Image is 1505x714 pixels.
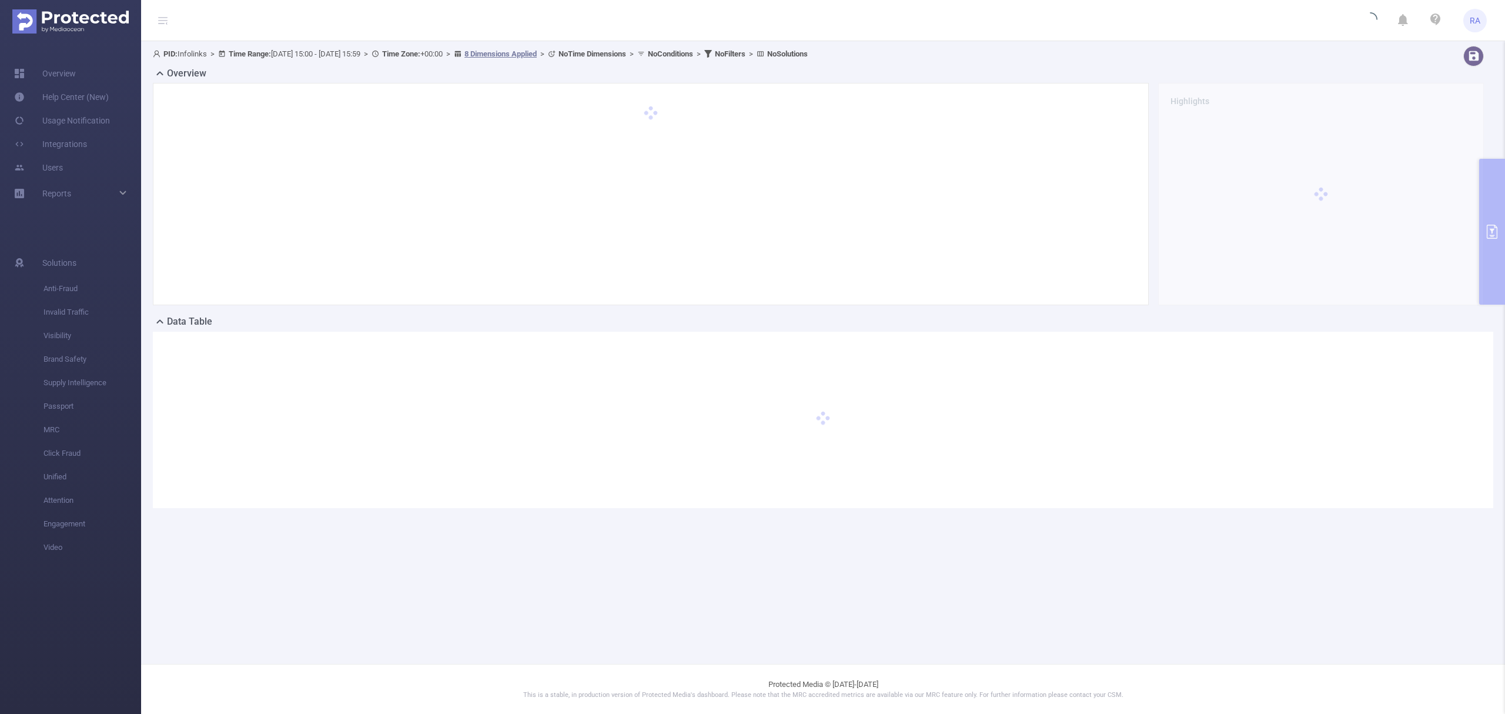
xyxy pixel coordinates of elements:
[14,85,109,109] a: Help Center (New)
[14,62,76,85] a: Overview
[167,66,206,81] h2: Overview
[44,277,141,301] span: Anti-Fraud
[443,49,454,58] span: >
[44,442,141,465] span: Click Fraud
[141,664,1505,714] footer: Protected Media © [DATE]-[DATE]
[44,536,141,559] span: Video
[153,50,163,58] i: icon: user
[42,189,71,198] span: Reports
[648,49,693,58] b: No Conditions
[537,49,548,58] span: >
[626,49,637,58] span: >
[44,301,141,324] span: Invalid Traffic
[44,512,141,536] span: Engagement
[360,49,372,58] span: >
[745,49,757,58] span: >
[44,465,141,489] span: Unified
[42,251,76,275] span: Solutions
[170,690,1476,700] p: This is a stable, in production version of Protected Media's dashboard. Please note that the MRC ...
[44,395,141,418] span: Passport
[558,49,626,58] b: No Time Dimensions
[14,109,110,132] a: Usage Notification
[42,182,71,205] a: Reports
[229,49,271,58] b: Time Range:
[163,49,178,58] b: PID:
[693,49,704,58] span: >
[44,348,141,371] span: Brand Safety
[44,489,141,512] span: Attention
[167,315,212,329] h2: Data Table
[715,49,745,58] b: No Filters
[1470,9,1480,32] span: RA
[207,49,218,58] span: >
[12,9,129,34] img: Protected Media
[14,132,87,156] a: Integrations
[767,49,808,58] b: No Solutions
[153,49,808,58] span: Infolinks [DATE] 15:00 - [DATE] 15:59 +00:00
[44,371,141,395] span: Supply Intelligence
[44,324,141,348] span: Visibility
[14,156,63,179] a: Users
[1363,12,1377,29] i: icon: loading
[382,49,420,58] b: Time Zone:
[44,418,141,442] span: MRC
[464,49,537,58] u: 8 Dimensions Applied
